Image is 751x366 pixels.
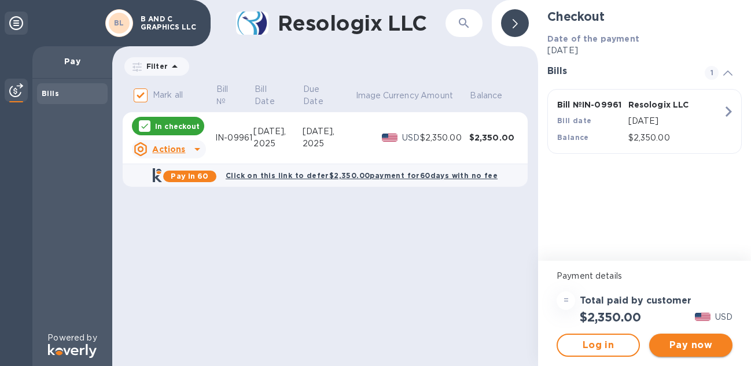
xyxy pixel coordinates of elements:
[153,89,183,101] p: Mark all
[547,45,742,57] p: [DATE]
[557,133,589,142] b: Balance
[171,172,208,180] b: Pay in 60
[253,125,302,138] div: [DATE],
[216,83,238,108] p: Bill №
[155,121,200,131] p: In checkout
[383,90,419,102] p: Currency
[705,66,719,80] span: 1
[303,83,354,108] span: Due Date
[557,99,624,110] p: Bill № IN-09961
[547,66,691,77] h3: Bills
[215,132,253,144] div: IN-09961
[421,90,468,102] span: Amount
[567,338,629,352] span: Log in
[557,116,592,125] b: Bill date
[356,90,381,102] p: Image
[628,115,723,127] p: [DATE]
[303,125,355,138] div: [DATE],
[303,83,338,108] p: Due Date
[216,83,253,108] span: Bill №
[580,295,691,306] h3: Total paid by customer
[715,311,732,323] p: USD
[226,171,498,180] b: Click on this link to defer $2,350.00 payment for 60 days with no fee
[547,34,639,43] b: Date of the payment
[48,344,97,358] img: Logo
[628,99,695,110] p: Resologix LLC
[557,270,732,282] p: Payment details
[628,132,723,144] p: $2,350.00
[152,145,185,154] u: Actions
[142,61,168,71] p: Filter
[469,132,518,143] div: $2,350.00
[255,83,301,108] span: Bill Date
[303,138,355,150] div: 2025
[141,15,198,31] p: B AND C GRAPHICS LLC
[557,291,575,310] div: =
[42,56,103,67] p: Pay
[470,90,517,102] span: Balance
[420,132,469,144] div: $2,350.00
[658,338,723,352] span: Pay now
[580,310,640,324] h2: $2,350.00
[421,90,453,102] p: Amount
[402,132,420,144] p: USD
[47,332,97,344] p: Powered by
[42,89,59,98] b: Bills
[255,83,286,108] p: Bill Date
[649,334,732,357] button: Pay now
[114,19,124,27] b: BL
[253,138,302,150] div: 2025
[695,313,710,321] img: USD
[557,334,640,357] button: Log in
[382,134,397,142] img: USD
[547,89,742,154] button: Bill №IN-09961Resologix LLCBill date[DATE]Balance$2,350.00
[470,90,502,102] p: Balance
[547,9,742,24] h2: Checkout
[278,11,446,35] h1: Resologix LLC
